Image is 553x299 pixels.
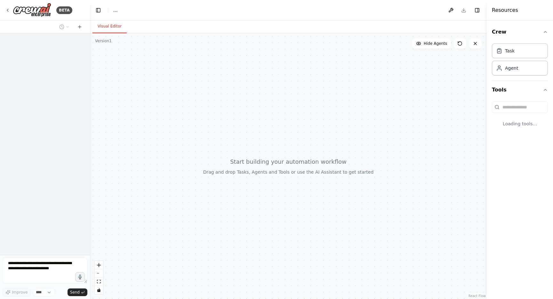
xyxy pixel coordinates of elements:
[492,115,548,132] div: Loading tools...
[492,23,548,41] button: Crew
[75,272,85,282] button: Click to speak your automation idea
[56,6,72,14] div: BETA
[92,20,127,33] button: Visual Editor
[469,294,486,298] a: React Flow attribution
[70,290,80,295] span: Send
[492,6,518,14] h4: Resources
[424,41,447,46] span: Hide Agents
[505,48,515,54] div: Task
[505,65,518,71] div: Agent
[113,7,117,13] span: ...
[75,23,85,31] button: Start a new chat
[57,23,72,31] button: Switch to previous chat
[12,290,28,295] span: Improve
[95,278,103,286] button: fit view
[13,3,51,17] img: Logo
[95,269,103,278] button: zoom out
[95,286,103,294] button: toggle interactivity
[412,38,451,49] button: Hide Agents
[95,38,112,43] div: Version 1
[492,41,548,81] div: Crew
[68,288,87,296] button: Send
[113,7,117,13] nav: breadcrumb
[492,99,548,137] div: Tools
[473,6,482,15] button: Hide right sidebar
[95,261,103,294] div: React Flow controls
[94,6,103,15] button: Hide left sidebar
[3,288,30,296] button: Improve
[95,261,103,269] button: zoom in
[492,81,548,99] button: Tools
